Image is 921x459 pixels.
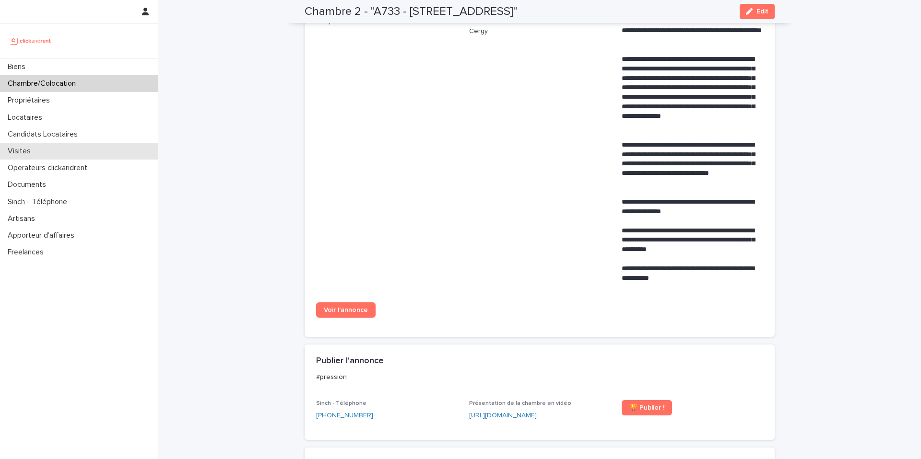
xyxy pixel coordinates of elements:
[316,412,373,419] ringoverc2c-84e06f14122c: Call with Ringover
[740,4,775,19] button: Edit
[4,113,50,122] p: Locataires
[469,401,571,406] span: Présentation de la chambre en vidéo
[4,79,83,88] p: Chambre/Colocation
[4,180,54,189] p: Documents
[316,356,384,367] h2: Publier l'annonce
[4,231,82,240] p: Apporteur d'affaires
[324,307,368,313] span: Voir l'annonce
[316,401,366,406] span: Sinch - Téléphone
[756,8,768,15] span: Edit
[4,96,58,105] p: Propriétaires
[316,411,373,421] a: [PHONE_NUMBER]
[8,31,54,50] img: UCB0brd3T0yccxBKYDjQ
[4,62,33,71] p: Biens
[469,412,537,419] a: [URL][DOMAIN_NAME]
[469,16,611,36] p: Très belle chambre dans une colocation à Cergy
[316,373,759,381] p: #pression
[4,214,43,223] p: Artisans
[305,5,517,19] h2: Chambre 2 - "A733 - [STREET_ADDRESS]"
[622,400,672,415] a: 🏆 Publier !
[4,163,95,172] p: Operateurs clickandrent
[4,147,38,156] p: Visites
[4,197,75,207] p: Sinch - Téléphone
[316,412,373,419] ringoverc2c-number-84e06f14122c: [PHONE_NUMBER]
[629,404,664,411] span: 🏆 Publier !
[4,130,85,139] p: Candidats Locataires
[316,302,376,318] a: Voir l'annonce
[4,248,51,257] p: Freelances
